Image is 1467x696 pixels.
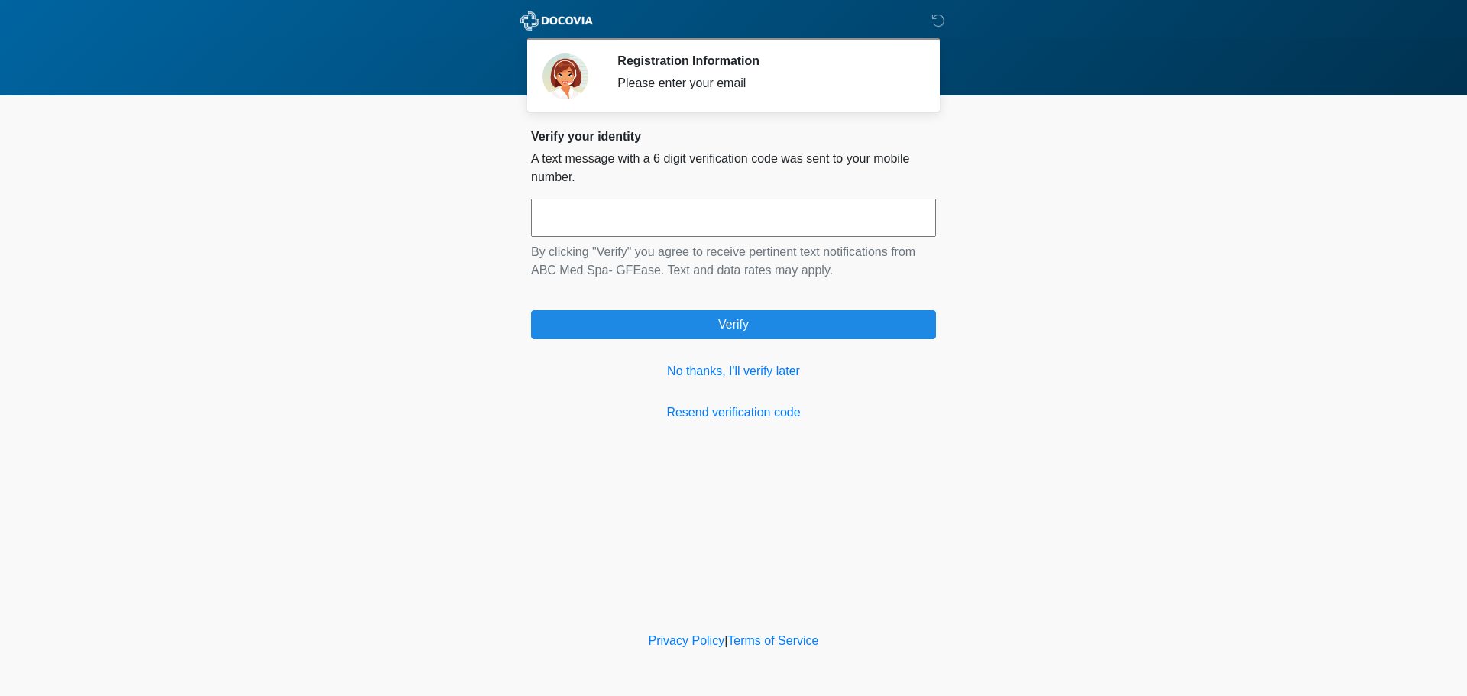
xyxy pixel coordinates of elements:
[727,634,818,647] a: Terms of Service
[531,310,936,339] button: Verify
[724,634,727,647] a: |
[617,53,913,68] h2: Registration Information
[617,74,913,92] div: Please enter your email
[531,243,936,280] p: By clicking "Verify" you agree to receive pertinent text notifications from ABC Med Spa- GFEase. ...
[531,150,936,186] p: A text message with a 6 digit verification code was sent to your mobile number.
[531,129,936,144] h2: Verify your identity
[649,634,725,647] a: Privacy Policy
[542,53,588,99] img: Agent Avatar
[516,11,597,31] img: ABC Med Spa- GFEase Logo
[531,362,936,380] a: No thanks, I'll verify later
[531,403,936,422] a: Resend verification code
